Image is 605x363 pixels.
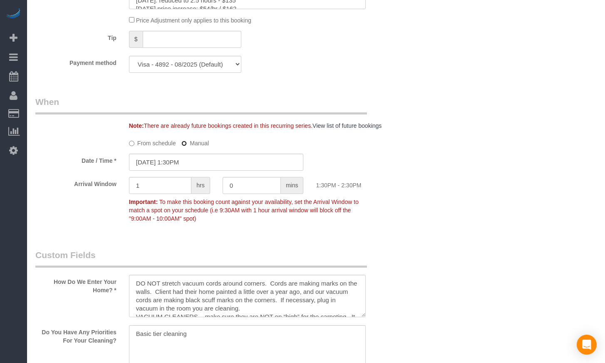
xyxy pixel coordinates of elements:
legend: Custom Fields [35,249,367,268]
label: Do You Have Any Priorities For Your Cleaning? [29,325,123,345]
div: Open Intercom Messenger [577,335,597,355]
label: Date / Time * [29,154,123,165]
span: hrs [191,177,210,194]
div: There are already future bookings created in this recurring series. [123,122,403,130]
span: $ [129,31,143,48]
label: Arrival Window [29,177,123,188]
label: Tip [29,31,123,42]
input: MM/DD/YYYY HH:MM [129,154,304,171]
label: From schedule [129,136,176,147]
span: To make this booking count against your availability, set the Arrival Window to match a spot on y... [129,199,359,222]
input: Manual [181,141,187,146]
input: From schedule [129,141,134,146]
strong: Important: [129,199,158,205]
strong: Note: [129,122,144,129]
span: mins [281,177,304,194]
div: 1:30PM - 2:30PM [310,177,403,189]
legend: When [35,96,367,114]
img: Automaid Logo [5,8,22,20]
label: Payment method [29,56,123,67]
label: How Do We Enter Your Home? * [29,275,123,294]
a: View list of future bookings [312,122,382,129]
label: Manual [181,136,209,147]
span: Price Adjustment only applies to this booking [136,17,251,24]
